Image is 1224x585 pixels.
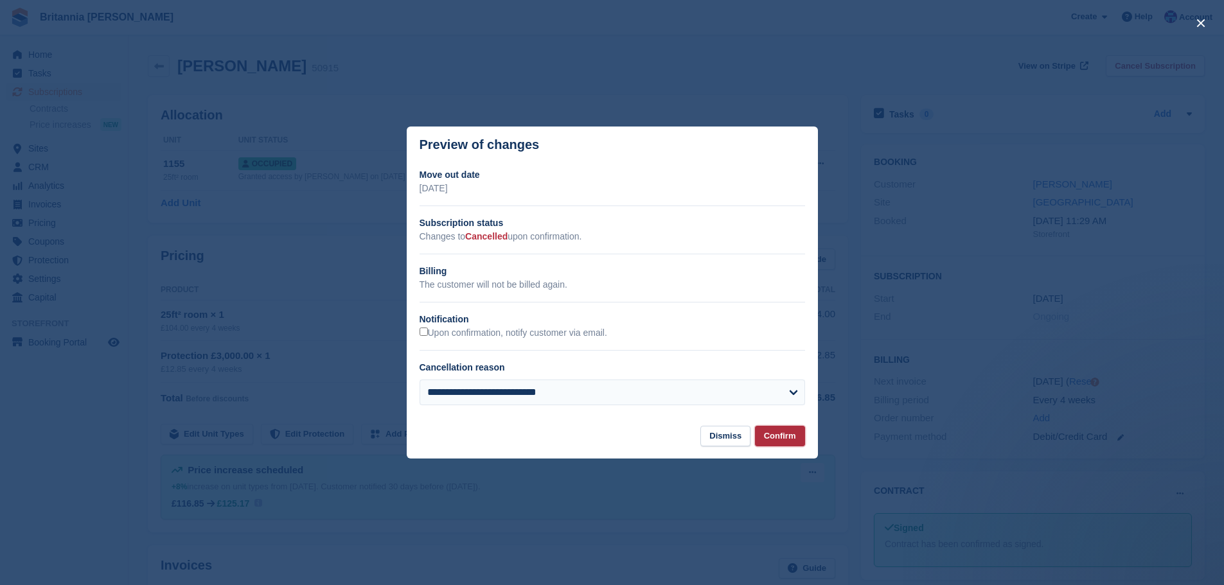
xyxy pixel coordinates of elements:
p: The customer will not be billed again. [420,278,805,292]
h2: Subscription status [420,216,805,230]
p: [DATE] [420,182,805,195]
label: Upon confirmation, notify customer via email. [420,327,607,339]
h2: Notification [420,313,805,326]
label: Cancellation reason [420,362,505,372]
p: Preview of changes [420,137,540,152]
p: Changes to upon confirmation. [420,230,805,243]
h2: Move out date [420,168,805,182]
span: Cancelled [465,231,508,241]
input: Upon confirmation, notify customer via email. [420,327,428,336]
button: close [1191,13,1211,33]
h2: Billing [420,265,805,278]
button: Dismiss [700,426,750,447]
button: Confirm [755,426,805,447]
